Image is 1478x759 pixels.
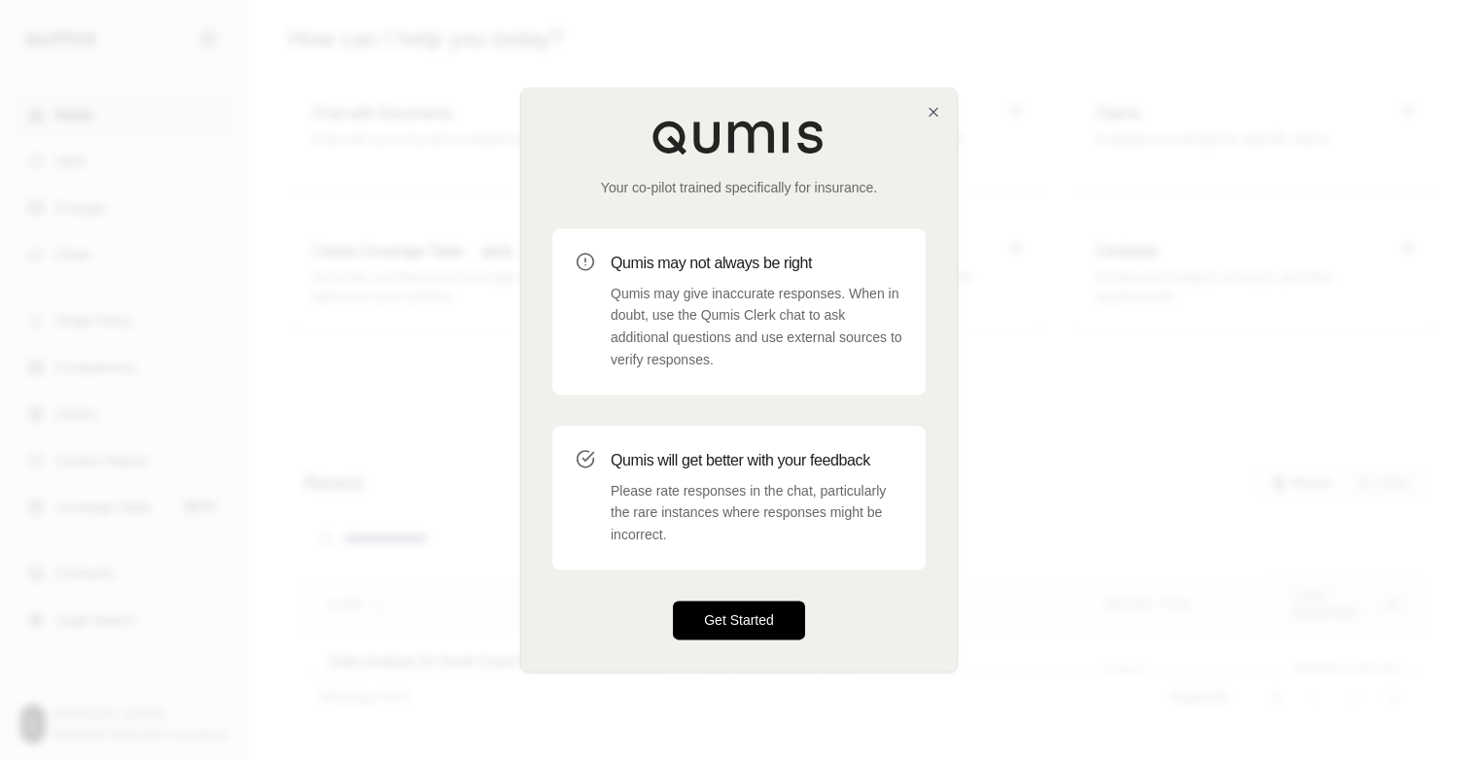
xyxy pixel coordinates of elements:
p: Please rate responses in the chat, particularly the rare instances where responses might be incor... [611,480,902,546]
p: Qumis may give inaccurate responses. When in doubt, use the Qumis Clerk chat to ask additional qu... [611,283,902,371]
p: Your co-pilot trained specifically for insurance. [552,178,926,197]
h3: Qumis may not always be right [611,252,902,275]
button: Get Started [673,601,805,639]
img: Qumis Logo [651,120,827,155]
h3: Qumis will get better with your feedback [611,449,902,472]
